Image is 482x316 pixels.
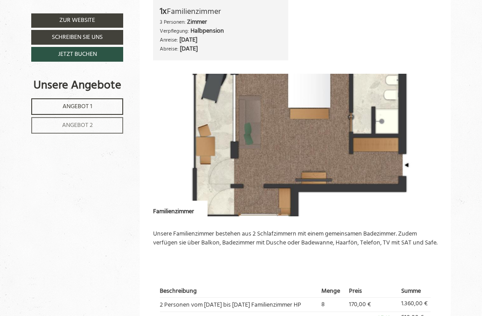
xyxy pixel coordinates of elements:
b: [DATE] [180,44,198,54]
b: 1x [160,4,167,19]
td: 8 [318,298,346,312]
img: image [153,74,438,216]
th: Preis [346,285,399,297]
td: 2 Personen vom [DATE] bis [DATE] Familienzimmer HP [160,298,319,312]
button: Previous [169,134,178,156]
b: Halbpension [191,26,224,36]
a: Zur Website [31,13,123,28]
small: Verpflegung: [160,27,189,35]
small: Abreise: [160,45,179,53]
div: Unsere Angebote [31,77,123,94]
div: Familienzimmer [160,5,282,18]
button: Next [412,134,422,156]
small: Anreise: [160,36,178,44]
a: Schreiben Sie uns [31,30,123,45]
b: [DATE] [179,35,197,45]
th: Beschreibung [160,285,319,297]
small: 3 Personen: [160,18,186,26]
th: Menge [318,285,346,297]
span: Angebot 1 [62,101,92,112]
div: Familienzimmer [153,201,208,216]
p: Unsere Familienzimmer bestehen aus 2 Schlafzimmern mit einem gemeinsamen Badezimmer. Zudem verfüg... [153,230,438,248]
span: 170,00 € [349,299,371,310]
span: Angebot 2 [62,120,93,131]
b: Zimmer [187,17,207,27]
a: Jetzt buchen [31,47,123,62]
td: 1.360,00 € [398,298,431,312]
th: Summe [398,285,431,297]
